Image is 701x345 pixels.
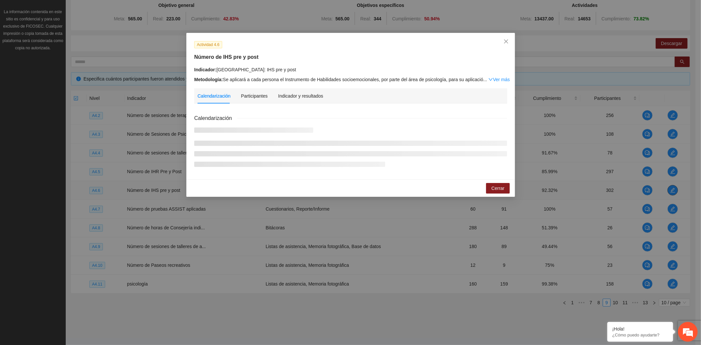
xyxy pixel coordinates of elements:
[488,77,510,82] a: Expand
[194,53,507,61] h5: Número de IHS pre y post
[612,333,668,337] p: ¿Cómo puedo ayudarte?
[194,67,217,72] strong: Indicador:
[486,183,510,194] button: Cerrar
[38,88,91,154] span: Estamos en línea.
[198,92,230,100] div: Calendarización
[503,39,509,44] span: close
[491,185,504,192] span: Cerrar
[3,179,125,202] textarea: Escriba su mensaje y pulse “Intro”
[194,66,507,73] div: [GEOGRAPHIC_DATA]: IHS pre y post
[483,77,487,82] span: ...
[194,114,237,122] span: Calendarización
[108,3,124,19] div: Minimizar ventana de chat en vivo
[34,34,110,42] div: Chatee con nosotros ahora
[194,76,507,83] div: Se aplicará a cada persona el Instrumento de Habilidades socioemocionales, por parte del área de ...
[278,92,323,100] div: Indicador y resultados
[612,326,668,332] div: ¡Hola!
[241,92,268,100] div: Participantes
[497,33,515,51] button: Close
[194,77,223,82] strong: Metodología:
[194,41,222,48] span: Actividad 4.6
[488,77,493,82] span: down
